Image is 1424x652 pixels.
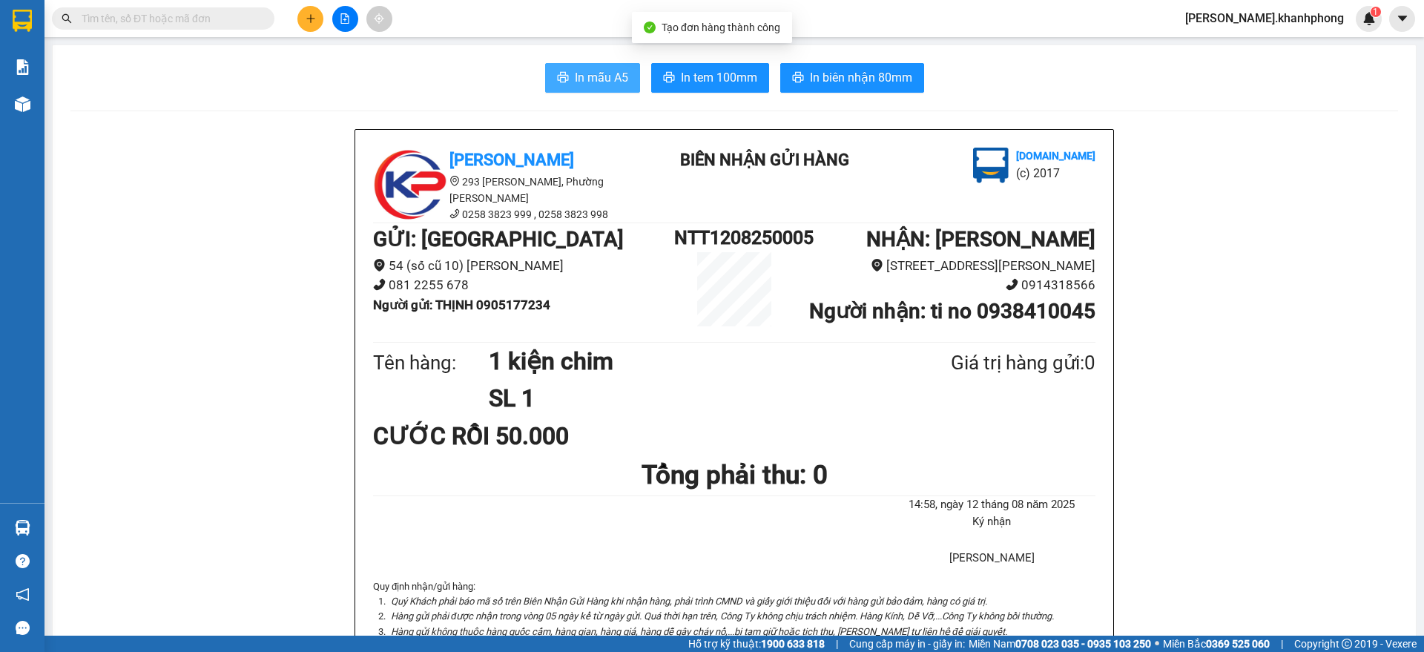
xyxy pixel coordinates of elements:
[969,636,1151,652] span: Miền Nam
[973,148,1009,183] img: logo.jpg
[1371,7,1381,17] sup: 1
[373,297,550,312] b: Người gửi : THỊNH 0905177234
[889,513,1095,531] li: Ký nhận
[651,63,769,93] button: printerIn tem 100mm
[1342,639,1352,649] span: copyright
[1016,164,1095,182] li: (c) 2017
[1155,641,1159,647] span: ⚪️
[373,148,447,222] img: logo.jpg
[340,13,350,24] span: file-add
[879,348,1095,378] div: Giá trị hàng gửi: 0
[889,550,1095,567] li: [PERSON_NAME]
[662,22,780,33] span: Tạo đơn hàng thành công
[1396,12,1409,25] span: caret-down
[306,13,316,24] span: plus
[1173,9,1356,27] span: [PERSON_NAME].khanhphong
[792,71,804,85] span: printer
[391,610,1054,622] i: Hàng gửi phải được nhận trong vòng 05 ngày kể từ ngày gửi. Quá thời hạn trên, Công Ty không chịu ...
[373,206,640,223] li: 0258 3823 999 , 0258 3823 998
[373,348,489,378] div: Tên hàng:
[489,380,879,417] h1: SL 1
[889,496,1095,514] li: 14:58, ngày 12 tháng 08 năm 2025
[681,68,757,87] span: In tem 100mm
[366,6,392,32] button: aim
[373,418,611,455] div: CƯỚC RỒI 50.000
[373,227,624,251] b: GỬI : [GEOGRAPHIC_DATA]
[449,151,574,169] b: [PERSON_NAME]
[1281,636,1283,652] span: |
[449,208,460,219] span: phone
[373,278,386,291] span: phone
[871,259,883,271] span: environment
[1362,12,1376,25] img: icon-new-feature
[16,587,30,602] span: notification
[1015,638,1151,650] strong: 0708 023 035 - 0935 103 250
[809,299,1095,323] b: Người nhận : ti no 0938410045
[373,275,674,295] li: 081 2255 678
[373,455,1095,495] h1: Tổng phải thu: 0
[1006,278,1018,291] span: phone
[1163,636,1270,652] span: Miền Bắc
[332,6,358,32] button: file-add
[15,96,30,112] img: warehouse-icon
[297,6,323,32] button: plus
[391,596,987,607] i: Quý Khách phải báo mã số trên Biên Nhận Gửi Hàng khi nhận hàng, phải trình CMND và giấy giới thiệ...
[663,71,675,85] span: printer
[391,626,1007,637] i: Hàng gửi không thuộc hàng quốc cấm, hàng gian, hàng giả, hàng dễ gây cháy nổ,...bị tạm giữ hoặc t...
[780,63,924,93] button: printerIn biên nhận 80mm
[82,10,257,27] input: Tìm tên, số ĐT hoặc mã đơn
[644,22,656,33] span: check-circle
[374,13,384,24] span: aim
[373,259,386,271] span: environment
[761,638,825,650] strong: 1900 633 818
[849,636,965,652] span: Cung cấp máy in - giấy in:
[13,10,32,32] img: logo-vxr
[1206,638,1270,650] strong: 0369 525 060
[1373,7,1378,17] span: 1
[15,520,30,536] img: warehouse-icon
[688,636,825,652] span: Hỗ trợ kỹ thuật:
[1389,6,1415,32] button: caret-down
[16,621,30,635] span: message
[373,256,674,276] li: 54 (số cũ 10) [PERSON_NAME]
[62,13,72,24] span: search
[794,256,1095,276] li: [STREET_ADDRESS][PERSON_NAME]
[575,68,628,87] span: In mẫu A5
[810,68,912,87] span: In biên nhận 80mm
[680,151,849,169] b: BIÊN NHẬN GỬI HÀNG
[449,176,460,186] span: environment
[16,554,30,568] span: question-circle
[545,63,640,93] button: printerIn mẫu A5
[489,343,879,380] h1: 1 kiện chim
[557,71,569,85] span: printer
[866,227,1095,251] b: NHẬN : [PERSON_NAME]
[674,223,794,252] h1: NTT1208250005
[836,636,838,652] span: |
[1016,150,1095,162] b: [DOMAIN_NAME]
[794,275,1095,295] li: 0914318566
[15,59,30,75] img: solution-icon
[373,174,640,206] li: 293 [PERSON_NAME], Phường [PERSON_NAME]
